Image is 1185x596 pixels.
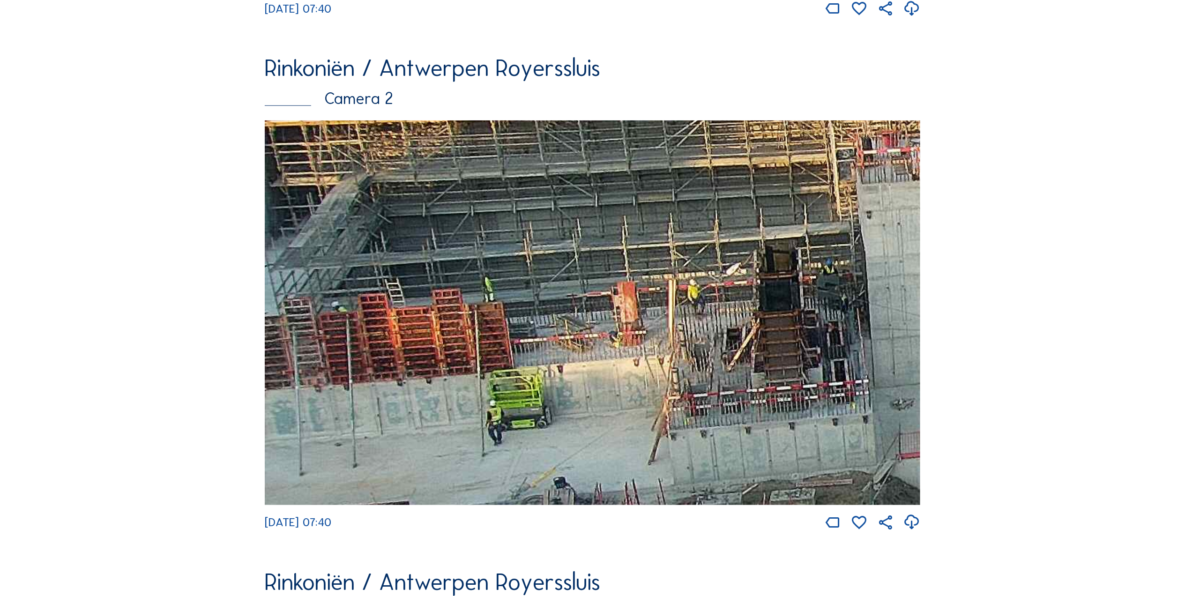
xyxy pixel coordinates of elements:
img: Image [265,120,920,505]
div: Rinkoniën / Antwerpen Royerssluis [265,57,920,80]
span: [DATE] 07:40 [265,1,331,16]
div: Rinkoniën / Antwerpen Royerssluis [265,571,920,594]
div: Camera 2 [265,90,920,107]
span: [DATE] 07:40 [265,515,331,529]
